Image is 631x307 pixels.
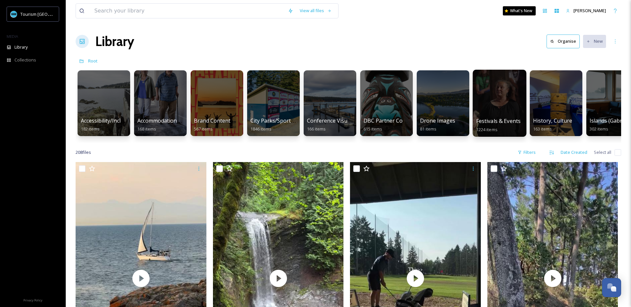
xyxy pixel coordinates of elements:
a: [PERSON_NAME] [563,4,609,17]
span: Brand Content [194,117,230,124]
span: 615 items [363,126,382,132]
span: [PERSON_NAME] [573,8,606,13]
span: Accommodations by Biz [137,117,196,124]
span: Conference Visuals [307,117,354,124]
span: Select all [594,149,611,155]
a: Library [95,32,134,51]
a: Drone Images81 items [420,118,455,132]
a: DBC Partner Contrent615 items [363,118,418,132]
div: Date Created [557,146,591,159]
a: Festivals & Events1224 items [476,118,521,132]
span: DBC Partner Contrent [363,117,418,124]
span: Privacy Policy [23,298,42,302]
span: 81 items [420,126,436,132]
span: Accessibility/Inclusivity [81,117,136,124]
span: Collections [14,57,36,63]
span: Root [88,58,98,64]
button: Organise [547,35,580,48]
img: tourism_nanaimo_logo.jpeg [11,11,17,17]
a: Accessibility/Inclusivity182 items [81,118,136,132]
input: Search your library [91,4,285,18]
a: City Parks/Sport Images1846 items [250,118,310,132]
span: Tourism [GEOGRAPHIC_DATA] [20,11,79,17]
a: Organise [547,35,583,48]
span: MEDIA [7,34,18,39]
a: Accommodations by Biz168 items [137,118,196,132]
span: 567 items [194,126,213,132]
span: 163 items [533,126,552,132]
a: Conference Visuals166 items [307,118,354,132]
span: 302 items [590,126,608,132]
button: New [583,35,606,48]
a: View all files [296,4,335,17]
span: History, Culture & Shopping [533,117,602,124]
span: Library [14,44,28,50]
a: History, Culture & Shopping163 items [533,118,602,132]
span: 1224 items [476,126,498,132]
span: 208 file s [76,149,91,155]
a: What's New [503,6,536,15]
span: 1846 items [250,126,271,132]
span: Festivals & Events [476,117,521,125]
a: Privacy Policy [23,296,42,304]
a: Brand Content567 items [194,118,230,132]
span: 168 items [137,126,156,132]
a: Root [88,57,98,65]
span: 182 items [81,126,100,132]
span: City Parks/Sport Images [250,117,310,124]
span: Drone Images [420,117,455,124]
button: Open Chat [602,278,621,297]
div: Filters [514,146,539,159]
span: 166 items [307,126,326,132]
